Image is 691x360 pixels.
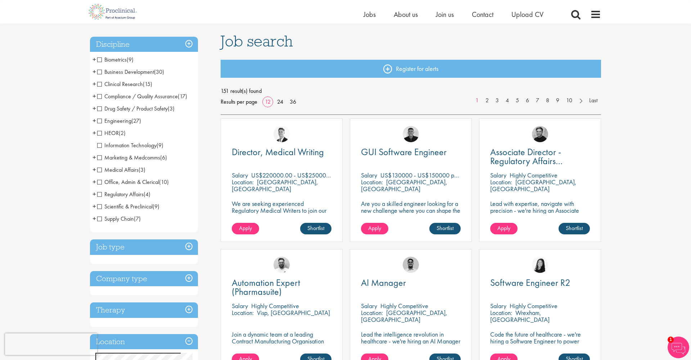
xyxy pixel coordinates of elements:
[97,141,157,149] span: Information Technology
[92,91,96,102] span: +
[510,302,557,310] p: Highly Competitive
[97,117,131,125] span: Engineering
[97,166,139,174] span: Medical Affairs
[668,337,674,343] span: 1
[90,239,198,255] h3: Job type
[532,96,543,105] a: 7
[490,178,512,186] span: Location:
[144,190,150,198] span: (4)
[510,171,557,179] p: Highly Competitive
[232,200,331,228] p: We are seeking experienced Regulatory Medical Writers to join our client, a dynamic and growing b...
[97,105,175,112] span: Drug Safety / Product Safety
[97,129,119,137] span: HEOR
[232,148,331,157] a: Director, Medical Writing
[380,302,428,310] p: Highly Competitive
[139,166,145,174] span: (3)
[92,164,96,175] span: +
[92,115,96,126] span: +
[532,257,548,273] a: Numhom Sudsok
[492,96,502,105] a: 3
[97,117,141,125] span: Engineering
[262,98,273,105] a: 12
[394,10,418,19] span: About us
[668,337,689,358] img: Chatbot
[90,271,198,287] div: Company type
[97,203,159,210] span: Scientific & Preclinical
[482,96,492,105] a: 2
[232,302,248,310] span: Salary
[274,257,290,273] img: Emile De Beer
[92,189,96,199] span: +
[274,126,290,142] img: George Watson
[90,37,198,52] h3: Discipline
[363,10,376,19] span: Jobs
[97,178,159,186] span: Office, Admin & Clerical
[586,96,601,105] a: Last
[92,213,96,224] span: +
[361,171,377,179] span: Salary
[239,224,252,232] span: Apply
[92,127,96,138] span: +
[490,278,590,287] a: Software Engineer R2
[361,178,383,186] span: Location:
[522,96,533,105] a: 6
[97,68,154,76] span: Business Development
[490,331,590,358] p: Code the future of healthcare - we're hiring a Software Engineer to power innovation and precisio...
[131,117,141,125] span: (27)
[90,334,198,350] h3: Location
[232,171,248,179] span: Salary
[134,215,141,222] span: (7)
[380,171,477,179] p: US$130000 - US$150000 per annum
[97,56,134,63] span: Biometrics
[119,129,126,137] span: (2)
[232,309,254,317] span: Location:
[232,178,318,193] p: [GEOGRAPHIC_DATA], [GEOGRAPHIC_DATA]
[92,103,96,114] span: +
[97,178,169,186] span: Office, Admin & Clerical
[97,203,153,210] span: Scientific & Preclinical
[559,223,590,234] a: Shortlist
[436,10,454,19] a: Join us
[168,105,175,112] span: (3)
[232,278,331,296] a: Automation Expert (Pharmasuite)
[361,146,447,158] span: GUI Software Engineer
[403,257,419,273] img: Timothy Deschamps
[143,80,152,88] span: (15)
[542,96,553,105] a: 8
[257,309,330,317] p: Visp, [GEOGRAPHIC_DATA]
[92,201,96,212] span: +
[361,331,461,358] p: Lead the intelligence revolution in healthcare - we're hiring an AI Manager to transform patient ...
[97,56,127,63] span: Biometrics
[97,105,168,112] span: Drug Safety / Product Safety
[221,86,601,96] span: 151 result(s) found
[251,171,437,179] p: US$220000.00 - US$250000.00 per annum + Highly Competitive Salary
[563,96,576,105] a: 10
[361,309,383,317] span: Location:
[92,152,96,163] span: +
[232,146,324,158] span: Director, Medical Writing
[92,176,96,187] span: +
[97,154,167,161] span: Marketing & Medcomms
[532,126,548,142] img: Peter Duvall
[361,178,447,193] p: [GEOGRAPHIC_DATA], [GEOGRAPHIC_DATA]
[361,200,461,228] p: Are you a skilled engineer looking for a new challenge where you can shape the future of healthca...
[403,126,419,142] img: Christian Andersen
[361,148,461,157] a: GUI Software Engineer
[490,223,518,234] a: Apply
[287,98,299,105] a: 36
[157,141,163,149] span: (9)
[490,148,590,166] a: Associate Director - Regulatory Affairs Consultant
[97,80,152,88] span: Clinical Research
[490,171,506,179] span: Salary
[232,223,259,234] a: Apply
[159,178,169,186] span: (10)
[97,215,141,222] span: Supply Chain
[361,302,377,310] span: Salary
[160,154,167,161] span: (6)
[221,96,257,107] span: Results per page
[178,93,187,100] span: (17)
